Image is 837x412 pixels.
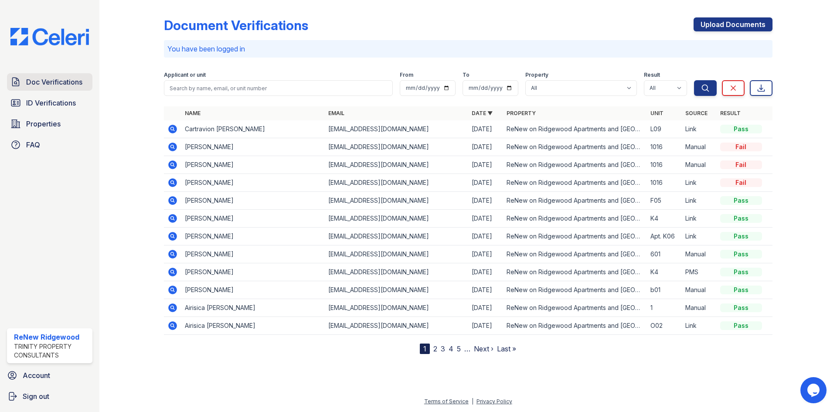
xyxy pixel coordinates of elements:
[181,228,325,245] td: [PERSON_NAME]
[463,72,470,78] label: To
[468,281,503,299] td: [DATE]
[181,299,325,317] td: Airisica [PERSON_NAME]
[647,228,682,245] td: Apt. K06
[26,98,76,108] span: ID Verifications
[181,174,325,192] td: [PERSON_NAME]
[647,245,682,263] td: 601
[3,388,96,405] a: Sign out
[503,120,646,138] td: ReNew on Ridgewood Apartments and [GEOGRAPHIC_DATA]
[3,367,96,384] a: Account
[682,210,717,228] td: Link
[468,192,503,210] td: [DATE]
[800,377,828,403] iframe: chat widget
[181,210,325,228] td: [PERSON_NAME]
[503,192,646,210] td: ReNew on Ridgewood Apartments and [GEOGRAPHIC_DATA]
[647,281,682,299] td: b01
[694,17,772,31] a: Upload Documents
[325,317,468,335] td: [EMAIL_ADDRESS][DOMAIN_NAME]
[433,344,437,353] a: 2
[181,156,325,174] td: [PERSON_NAME]
[468,156,503,174] td: [DATE]
[720,196,762,205] div: Pass
[650,110,663,116] a: Unit
[325,299,468,317] td: [EMAIL_ADDRESS][DOMAIN_NAME]
[720,214,762,223] div: Pass
[181,192,325,210] td: [PERSON_NAME]
[23,370,50,381] span: Account
[23,391,49,402] span: Sign out
[468,138,503,156] td: [DATE]
[468,174,503,192] td: [DATE]
[325,228,468,245] td: [EMAIL_ADDRESS][DOMAIN_NAME]
[325,156,468,174] td: [EMAIL_ADDRESS][DOMAIN_NAME]
[468,317,503,335] td: [DATE]
[682,228,717,245] td: Link
[503,281,646,299] td: ReNew on Ridgewood Apartments and [GEOGRAPHIC_DATA]
[474,344,493,353] a: Next ›
[181,281,325,299] td: [PERSON_NAME]
[682,317,717,335] td: Link
[400,72,413,78] label: From
[325,174,468,192] td: [EMAIL_ADDRESS][DOMAIN_NAME]
[164,80,393,96] input: Search by name, email, or unit number
[181,138,325,156] td: [PERSON_NAME]
[647,192,682,210] td: F05
[14,342,89,360] div: Trinity Property Consultants
[685,110,708,116] a: Source
[682,245,717,263] td: Manual
[325,138,468,156] td: [EMAIL_ADDRESS][DOMAIN_NAME]
[525,72,548,78] label: Property
[682,138,717,156] td: Manual
[325,120,468,138] td: [EMAIL_ADDRESS][DOMAIN_NAME]
[647,174,682,192] td: 1016
[647,263,682,281] td: K4
[720,268,762,276] div: Pass
[468,245,503,263] td: [DATE]
[468,120,503,138] td: [DATE]
[720,143,762,151] div: Fail
[468,299,503,317] td: [DATE]
[682,120,717,138] td: Link
[682,192,717,210] td: Link
[647,156,682,174] td: 1016
[181,120,325,138] td: Cartravion [PERSON_NAME]
[181,263,325,281] td: [PERSON_NAME]
[503,138,646,156] td: ReNew on Ridgewood Apartments and [GEOGRAPHIC_DATA]
[457,344,461,353] a: 5
[181,245,325,263] td: [PERSON_NAME]
[720,160,762,169] div: Fail
[644,72,660,78] label: Result
[720,178,762,187] div: Fail
[682,174,717,192] td: Link
[185,110,201,116] a: Name
[449,344,453,353] a: 4
[476,398,512,405] a: Privacy Policy
[468,228,503,245] td: [DATE]
[472,110,493,116] a: Date ▼
[3,28,96,45] img: CE_Logo_Blue-a8612792a0a2168367f1c8372b55b34899dd931a85d93a1a3d3e32e68fde9ad4.png
[720,250,762,259] div: Pass
[647,299,682,317] td: 1
[503,156,646,174] td: ReNew on Ridgewood Apartments and [GEOGRAPHIC_DATA]
[14,332,89,342] div: ReNew Ridgewood
[420,344,430,354] div: 1
[503,210,646,228] td: ReNew on Ridgewood Apartments and [GEOGRAPHIC_DATA]
[472,398,473,405] div: |
[720,286,762,294] div: Pass
[441,344,445,353] a: 3
[503,245,646,263] td: ReNew on Ridgewood Apartments and [GEOGRAPHIC_DATA]
[325,192,468,210] td: [EMAIL_ADDRESS][DOMAIN_NAME]
[7,94,92,112] a: ID Verifications
[503,299,646,317] td: ReNew on Ridgewood Apartments and [GEOGRAPHIC_DATA]
[682,281,717,299] td: Manual
[503,317,646,335] td: ReNew on Ridgewood Apartments and [GEOGRAPHIC_DATA]
[325,263,468,281] td: [EMAIL_ADDRESS][DOMAIN_NAME]
[507,110,536,116] a: Property
[424,398,469,405] a: Terms of Service
[720,232,762,241] div: Pass
[164,17,308,33] div: Document Verifications
[468,263,503,281] td: [DATE]
[468,210,503,228] td: [DATE]
[647,210,682,228] td: K4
